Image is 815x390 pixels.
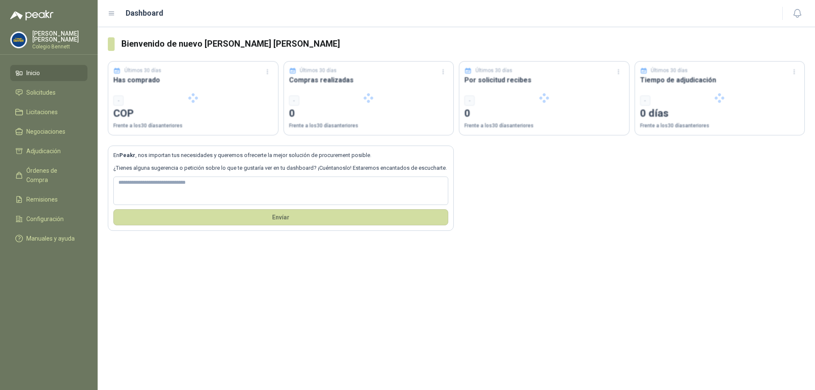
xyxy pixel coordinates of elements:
span: Solicitudes [26,88,56,97]
a: Inicio [10,65,87,81]
a: Negociaciones [10,123,87,140]
img: Company Logo [11,32,27,48]
h1: Dashboard [126,7,163,19]
span: Remisiones [26,195,58,204]
span: Manuales y ayuda [26,234,75,243]
img: Logo peakr [10,10,53,20]
p: En , nos importan tus necesidades y queremos ofrecerte la mejor solución de procurement posible. [113,151,448,160]
span: Inicio [26,68,40,78]
span: Órdenes de Compra [26,166,79,185]
a: Órdenes de Compra [10,163,87,188]
span: Negociaciones [26,127,65,136]
p: Colegio Bennett [32,44,87,49]
p: [PERSON_NAME] [PERSON_NAME] [32,31,87,42]
h3: Bienvenido de nuevo [PERSON_NAME] [PERSON_NAME] [121,37,805,51]
b: Peakr [119,152,135,158]
a: Solicitudes [10,84,87,101]
span: Adjudicación [26,146,61,156]
button: Envíar [113,209,448,225]
a: Remisiones [10,191,87,208]
p: ¿Tienes alguna sugerencia o petición sobre lo que te gustaría ver en tu dashboard? ¡Cuéntanoslo! ... [113,164,448,172]
span: Licitaciones [26,107,58,117]
a: Manuales y ayuda [10,230,87,247]
a: Licitaciones [10,104,87,120]
a: Configuración [10,211,87,227]
a: Adjudicación [10,143,87,159]
span: Configuración [26,214,64,224]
